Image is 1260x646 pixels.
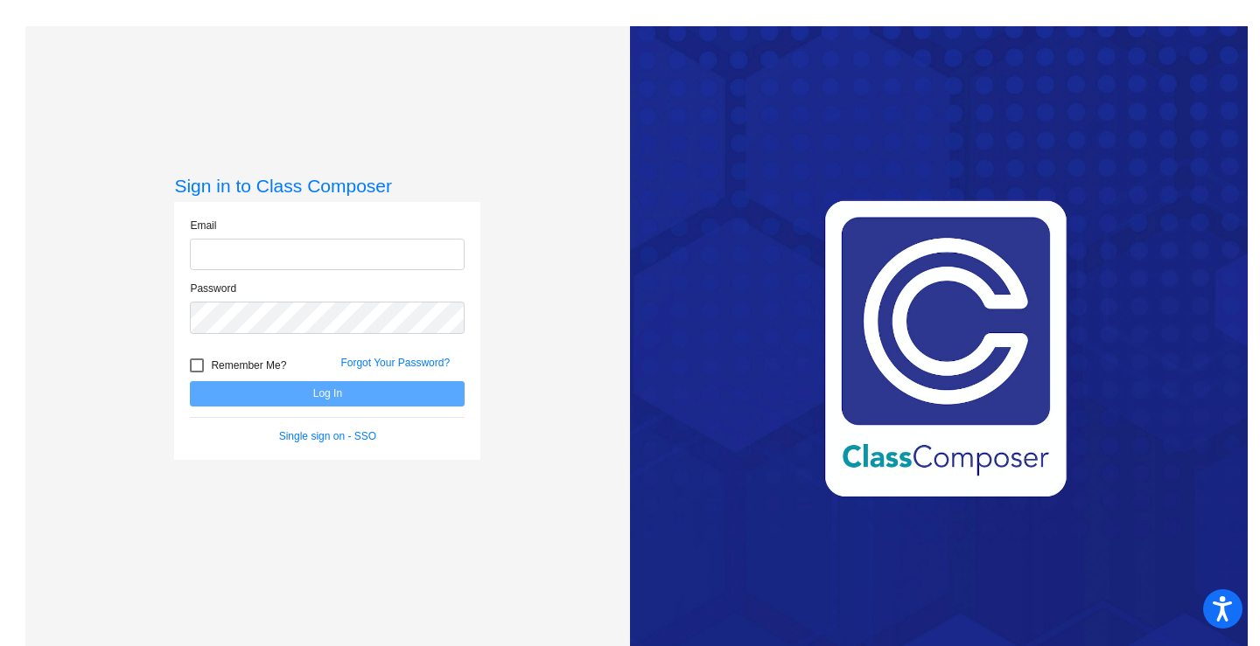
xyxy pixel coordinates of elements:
[340,357,450,369] a: Forgot Your Password?
[190,281,236,296] label: Password
[279,430,376,442] a: Single sign on - SSO
[190,218,216,233] label: Email
[174,175,480,197] h3: Sign in to Class Composer
[190,381,465,406] button: Log In
[211,355,286,376] span: Remember Me?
